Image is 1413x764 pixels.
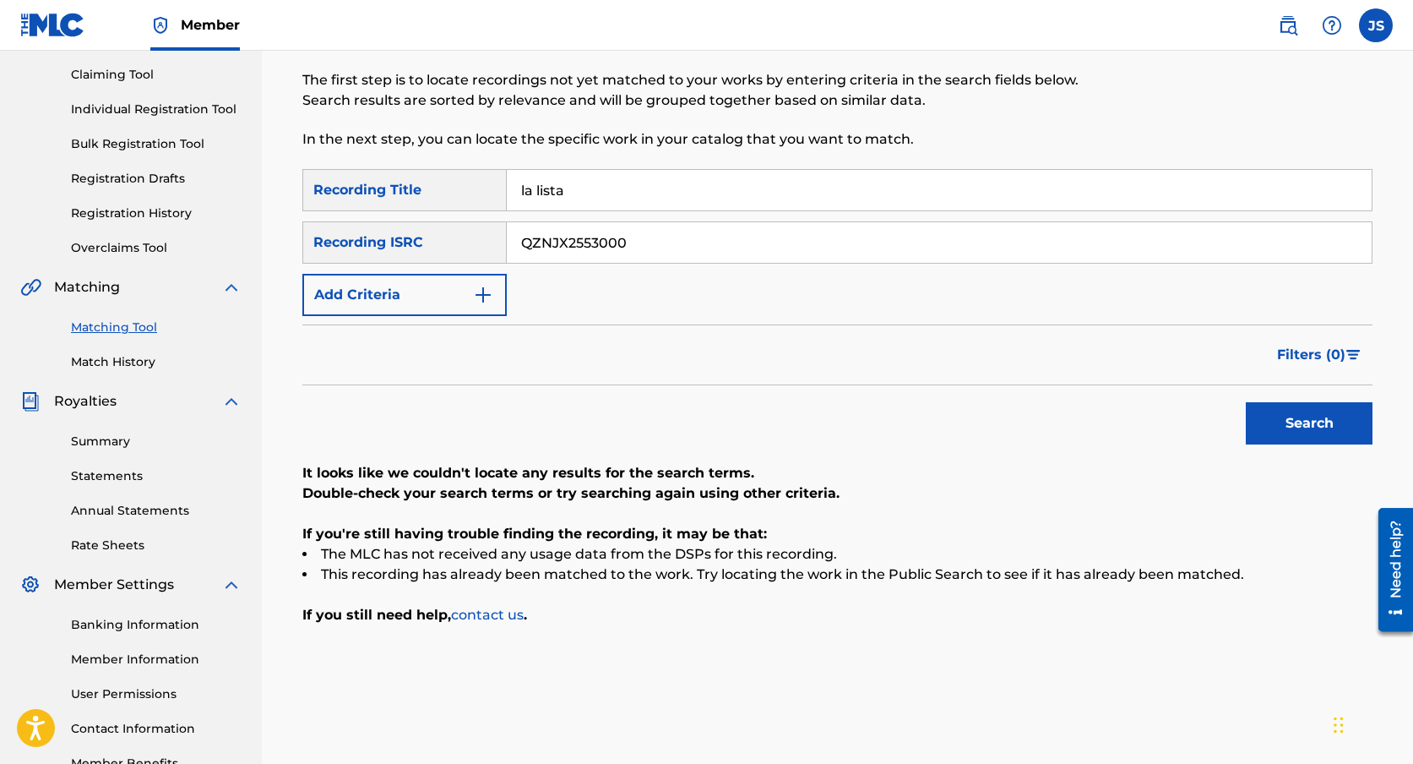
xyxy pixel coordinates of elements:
img: 9d2ae6d4665cec9f34b9.svg [473,285,493,305]
p: In the next step, you can locate the specific work in your catalog that you want to match. [302,129,1127,150]
a: Matching Tool [71,319,242,336]
p: It looks like we couldn't locate any results for the search terms. [302,463,1372,483]
p: Double-check your search terms or try searching again using other criteria. [302,483,1372,504]
img: Royalties [20,391,41,412]
img: expand [221,391,242,412]
a: Registration Drafts [71,170,242,188]
a: Match History [71,353,242,371]
span: Member [181,15,240,35]
a: Rate Sheets [71,537,242,554]
iframe: Chat Widget [1329,683,1413,764]
form: Search Form [302,169,1372,453]
a: Individual Registration Tool [71,101,242,118]
p: If you're still having trouble finding the recording, it may be that: [302,524,1372,544]
div: User Menu [1359,8,1393,42]
a: Bulk Registration Tool [71,135,242,153]
img: search [1278,15,1298,35]
p: If you still need help, . [302,605,1372,625]
a: Overclaims Tool [71,239,242,257]
a: contact us [451,607,524,623]
button: Filters (0) [1267,334,1372,376]
a: Registration History [71,205,242,222]
a: Summary [71,433,242,450]
img: MLC Logo [20,13,85,37]
a: Annual Statements [71,502,242,520]
a: User Permissions [71,685,242,703]
div: Drag [1334,700,1344,750]
iframe: Resource Center [1366,502,1413,638]
img: Member Settings [20,575,41,595]
span: Member Settings [54,575,174,595]
a: Statements [71,467,242,485]
span: Royalties [54,391,117,412]
a: Member Information [71,651,242,668]
span: Matching [54,277,120,297]
a: Banking Information [71,616,242,634]
a: Claiming Tool [71,66,242,84]
span: Filters ( 0 ) [1277,345,1345,365]
img: help [1322,15,1342,35]
p: The first step is to locate recordings not yet matched to your works by entering criteria in the ... [302,70,1127,111]
img: expand [221,277,242,297]
img: Top Rightsholder [150,15,171,35]
li: This recording has already been matched to the work. Try locating the work in the Public Search t... [302,565,1372,585]
button: Add Criteria [302,274,507,316]
img: Matching [20,277,41,297]
a: Public Search [1271,8,1305,42]
img: expand [221,575,242,595]
button: Search [1246,402,1372,445]
div: Help [1315,8,1349,42]
img: filter [1346,350,1361,360]
a: Contact Information [71,720,242,738]
li: The MLC has not received any usage data from the DSPs for this recording. [302,544,1372,565]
